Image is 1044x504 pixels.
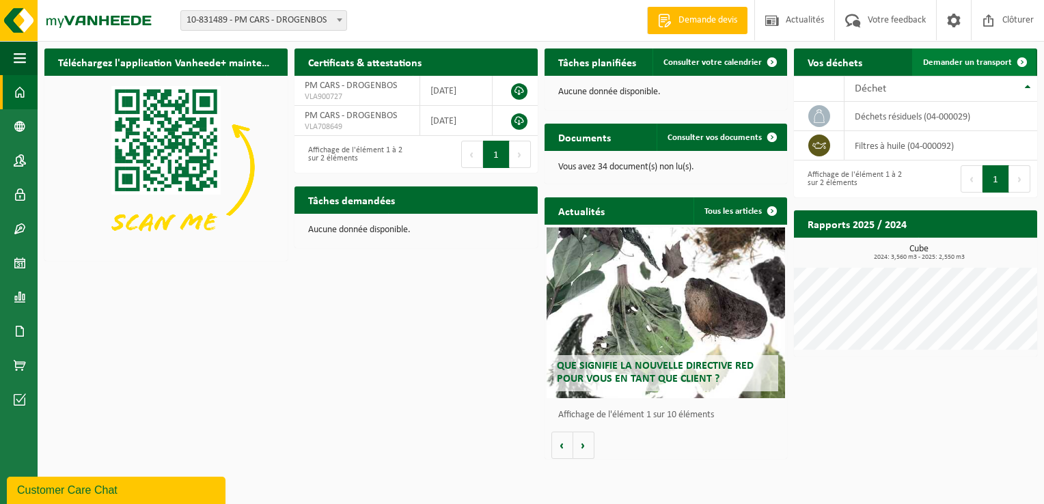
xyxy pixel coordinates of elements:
h2: Certificats & attestations [294,48,435,75]
img: Download de VHEPlus App [44,76,288,258]
span: Consulter votre calendrier [663,58,762,67]
iframe: chat widget [7,474,228,504]
span: 10-831489 - PM CARS - DROGENBOS [180,10,347,31]
span: PM CARS - DROGENBOS [305,81,397,91]
h3: Cube [801,244,1037,261]
span: Que signifie la nouvelle directive RED pour vous en tant que client ? [557,361,754,384]
a: Tous les articles [693,197,786,225]
a: Consulter vos documents [657,124,786,151]
button: 1 [483,141,510,168]
div: Affichage de l'élément 1 à 2 sur 2 éléments [301,139,409,169]
td: déchets résiduels (04-000029) [844,102,1037,131]
a: Consulter votre calendrier [652,48,786,76]
h2: Documents [545,124,624,150]
a: Consulter les rapports [918,237,1036,264]
button: Volgende [573,432,594,459]
span: Demander un transport [923,58,1012,67]
span: 10-831489 - PM CARS - DROGENBOS [181,11,346,30]
button: Vorige [551,432,573,459]
span: PM CARS - DROGENBOS [305,111,397,121]
a: Demande devis [647,7,747,34]
h2: Vos déchets [794,48,876,75]
button: Next [1009,165,1030,193]
p: Aucune donnée disponible. [558,87,774,97]
span: Déchet [855,83,886,94]
button: Next [510,141,531,168]
h2: Tâches demandées [294,186,409,213]
button: Previous [961,165,983,193]
h2: Rapports 2025 / 2024 [794,210,920,237]
button: Previous [461,141,483,168]
td: filtres à huile (04-000092) [844,131,1037,160]
a: Que signifie la nouvelle directive RED pour vous en tant que client ? [547,227,785,398]
span: VLA900727 [305,92,409,102]
td: [DATE] [420,106,493,136]
span: Demande devis [675,14,741,27]
span: 2024: 3,560 m3 - 2025: 2,550 m3 [801,254,1037,261]
h2: Téléchargez l'application Vanheede+ maintenant! [44,48,288,75]
button: 1 [983,165,1009,193]
h2: Tâches planifiées [545,48,650,75]
td: [DATE] [420,76,493,106]
h2: Actualités [545,197,618,224]
p: Aucune donnée disponible. [308,225,524,235]
p: Affichage de l'élément 1 sur 10 éléments [558,410,781,420]
span: Consulter vos documents [668,133,762,142]
a: Demander un transport [912,48,1036,76]
div: Affichage de l'élément 1 à 2 sur 2 éléments [801,164,909,194]
span: VLA708649 [305,122,409,132]
p: Vous avez 34 document(s) non lu(s). [558,163,774,172]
